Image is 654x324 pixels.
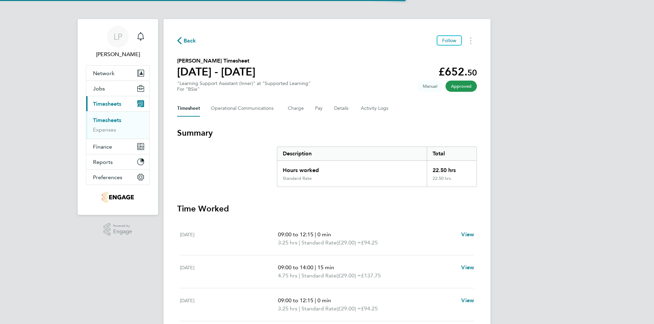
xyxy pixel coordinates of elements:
span: Follow [442,37,456,44]
a: LP[PERSON_NAME] [86,26,150,58]
span: 3.25 hrs [278,239,297,246]
div: 22.50 hrs [427,161,477,176]
span: Standard Rate [301,305,337,313]
span: Reports [93,159,113,165]
span: Network [93,70,114,76]
span: | [315,231,316,238]
button: Operational Communications [211,100,277,117]
span: 0 min [317,297,331,304]
span: (£29.00) = [337,272,361,279]
span: Laura Parkinson [86,50,150,58]
span: | [299,305,300,312]
div: [DATE] [180,263,278,280]
h2: [PERSON_NAME] Timesheet [177,57,255,65]
span: (£29.00) = [337,239,361,246]
a: Timesheets [93,117,121,123]
button: Timesheets Menu [465,35,477,46]
span: Powered by [113,223,132,229]
span: 09:00 to 12:15 [278,231,313,238]
button: Details [334,100,350,117]
span: 4.75 hrs [278,272,297,279]
button: Follow [437,35,462,46]
a: Expenses [93,126,116,133]
div: 22.50 hrs [427,176,477,187]
span: 09:00 to 12:15 [278,297,313,304]
span: 3.25 hrs [278,305,297,312]
span: View [461,231,474,238]
span: Standard Rate [301,272,337,280]
button: Reports [86,154,150,169]
span: | [299,272,300,279]
span: £94.25 [361,239,378,246]
button: Timesheets [86,96,150,111]
span: | [315,297,316,304]
span: | [315,264,316,271]
div: "Learning Support Assistant (Inner)" at "Supported Learning" [177,81,311,92]
div: Standard Rate [283,176,312,181]
button: Charge [288,100,304,117]
button: Back [177,36,196,45]
button: Jobs [86,81,150,96]
button: Timesheet [177,100,200,117]
span: Preferences [93,174,122,181]
img: jambo-logo-retina.png [102,192,134,203]
nav: Main navigation [78,19,158,215]
h3: Time Worked [177,203,477,214]
span: | [299,239,300,246]
a: View [461,296,474,305]
a: View [461,263,474,272]
span: View [461,297,474,304]
a: View [461,231,474,239]
div: Description [277,147,427,160]
a: Powered byEngage [104,223,133,236]
button: Finance [86,139,150,154]
button: Pay [315,100,323,117]
span: LP [113,32,122,41]
span: This timesheet was manually created. [417,81,443,92]
span: 15 min [317,264,334,271]
span: Jobs [93,85,105,92]
app-decimal: £652. [438,65,477,78]
h3: Summary [177,127,477,138]
span: View [461,264,474,271]
div: [DATE] [180,231,278,247]
a: Go to home page [86,192,150,203]
div: Total [427,147,477,160]
span: Standard Rate [301,239,337,247]
span: 50 [467,68,477,78]
button: Network [86,66,150,81]
span: Timesheets [93,101,121,107]
span: This timesheet has been approved. [446,81,477,92]
div: [DATE] [180,296,278,313]
span: 0 min [317,231,331,238]
span: (£29.00) = [337,305,361,312]
span: £137.75 [361,272,381,279]
h1: [DATE] - [DATE] [177,65,255,79]
button: Preferences [86,170,150,185]
span: Back [184,37,196,45]
span: £94.25 [361,305,378,312]
span: 09:00 to 14:00 [278,264,313,271]
div: Timesheets [86,111,150,139]
div: Summary [277,147,477,187]
div: For "BSix" [177,86,311,92]
button: Activity Logs [361,100,389,117]
span: Finance [93,143,112,150]
span: Engage [113,229,132,235]
div: Hours worked [277,161,427,176]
